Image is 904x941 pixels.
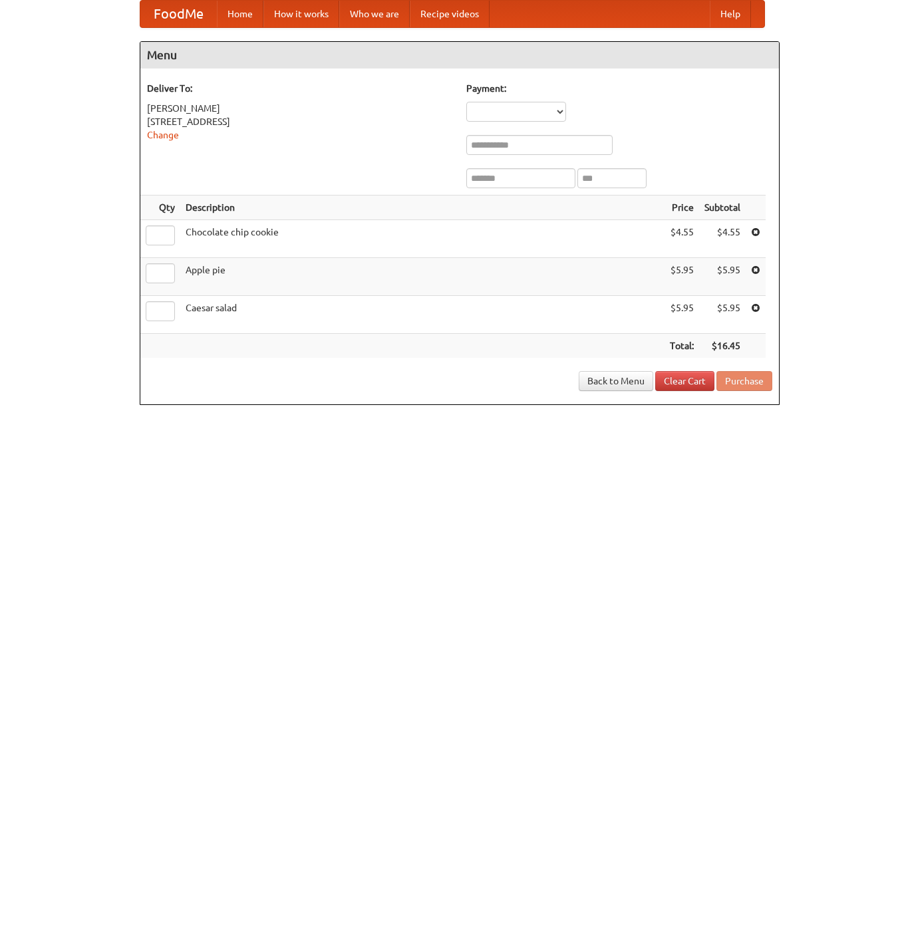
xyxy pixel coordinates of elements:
[655,371,714,391] a: Clear Cart
[147,82,453,95] h5: Deliver To:
[263,1,339,27] a: How it works
[339,1,410,27] a: Who we are
[180,296,665,334] td: Caesar salad
[665,258,699,296] td: $5.95
[180,258,665,296] td: Apple pie
[579,371,653,391] a: Back to Menu
[699,334,746,358] th: $16.45
[147,102,453,115] div: [PERSON_NAME]
[147,130,179,140] a: Change
[665,296,699,334] td: $5.95
[147,115,453,128] div: [STREET_ADDRESS]
[180,220,665,258] td: Chocolate chip cookie
[699,258,746,296] td: $5.95
[180,196,665,220] th: Description
[699,296,746,334] td: $5.95
[217,1,263,27] a: Home
[140,42,779,68] h4: Menu
[710,1,751,27] a: Help
[699,196,746,220] th: Subtotal
[699,220,746,258] td: $4.55
[665,220,699,258] td: $4.55
[140,196,180,220] th: Qty
[665,196,699,220] th: Price
[140,1,217,27] a: FoodMe
[665,334,699,358] th: Total:
[410,1,490,27] a: Recipe videos
[716,371,772,391] button: Purchase
[466,82,772,95] h5: Payment:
